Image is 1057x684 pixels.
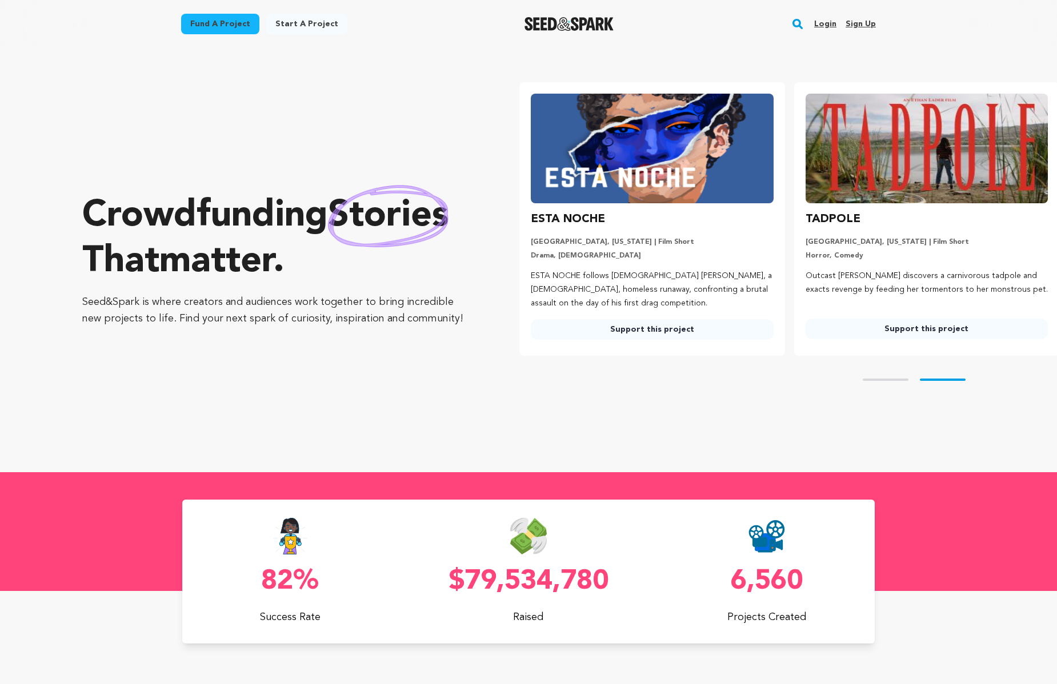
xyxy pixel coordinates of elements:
a: Login [814,15,836,33]
img: Seed&Spark Success Rate Icon [273,518,308,554]
p: ESTA NOCHE follows [DEMOGRAPHIC_DATA] [PERSON_NAME], a [DEMOGRAPHIC_DATA], homeless runaway, conf... [531,269,773,310]
p: Seed&Spark is where creators and audiences work together to bring incredible new projects to life... [82,294,474,327]
img: Seed&Spark Logo Dark Mode [525,17,614,31]
p: Raised [421,609,636,625]
span: matter [159,244,273,280]
p: [GEOGRAPHIC_DATA], [US_STATE] | Film Short [806,238,1048,247]
img: TADPOLE image [806,94,1048,203]
img: Seed&Spark Projects Created Icon [748,518,785,554]
p: Projects Created [659,609,875,625]
p: 6,560 [659,568,875,596]
img: hand sketched image [328,185,449,247]
a: Support this project [531,319,773,340]
a: Support this project [806,319,1048,339]
p: [GEOGRAPHIC_DATA], [US_STATE] | Film Short [531,238,773,247]
a: Fund a project [181,14,259,34]
h3: TADPOLE [806,210,860,228]
p: Success Rate [182,609,398,625]
p: Outcast [PERSON_NAME] discovers a carnivorous tadpole and exacts revenge by feeding her tormentor... [806,269,1048,297]
a: Start a project [266,14,347,34]
p: $79,534,780 [421,568,636,596]
p: Drama, [DEMOGRAPHIC_DATA] [531,251,773,260]
a: Seed&Spark Homepage [525,17,614,31]
img: ESTA NOCHE image [531,94,773,203]
p: Crowdfunding that . [82,194,474,285]
img: Seed&Spark Money Raised Icon [510,518,547,554]
p: Horror, Comedy [806,251,1048,260]
p: 82% [182,568,398,596]
h3: ESTA NOCHE [531,210,605,228]
a: Sign up [846,15,876,33]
